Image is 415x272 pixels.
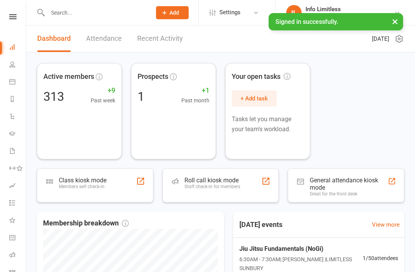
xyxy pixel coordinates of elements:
div: IL [286,5,302,20]
span: Settings [219,4,241,21]
div: Great for the front desk [310,191,388,197]
a: People [9,57,27,74]
a: Dashboard [37,25,71,52]
span: Past week [91,96,115,105]
div: Info Limitless [305,6,394,13]
button: × [388,13,402,30]
span: [DATE] [372,34,389,43]
h3: [DATE] events [233,218,289,232]
a: Recent Activity [137,25,183,52]
span: Active members [43,71,94,82]
span: +1 [181,85,209,96]
a: What's New [9,212,27,230]
span: Your open tasks [232,71,290,82]
a: Roll call kiosk mode [9,247,27,264]
a: View more [372,220,400,229]
div: Roll call kiosk mode [184,177,240,184]
button: Add [156,6,189,19]
a: Assessments [9,178,27,195]
button: + Add task [232,90,277,107]
span: Jiu Jitsu Fundamentals (NoGi) [239,244,363,254]
p: Tasks let you manage your team's workload. [232,114,304,134]
div: 313 [43,90,64,103]
a: Reports [9,91,27,108]
div: Staff check-in for members [184,184,240,189]
span: Membership breakdown [43,218,129,229]
div: 1 [138,90,144,103]
div: Members self check-in [59,184,106,189]
span: +9 [91,85,115,96]
span: Prospects [138,71,168,82]
div: General attendance kiosk mode [310,177,388,191]
span: Past month [181,96,209,105]
span: 1 / 50 attendees [363,254,398,262]
input: Search... [45,7,146,18]
a: Dashboard [9,39,27,57]
a: Calendar [9,74,27,91]
div: Class kiosk mode [59,177,106,184]
div: Limitless Mixed Martial Arts & Fitness [305,13,394,20]
a: General attendance kiosk mode [9,230,27,247]
span: Signed in successfully. [276,18,338,25]
a: Attendance [86,25,122,52]
span: Add [169,10,179,16]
